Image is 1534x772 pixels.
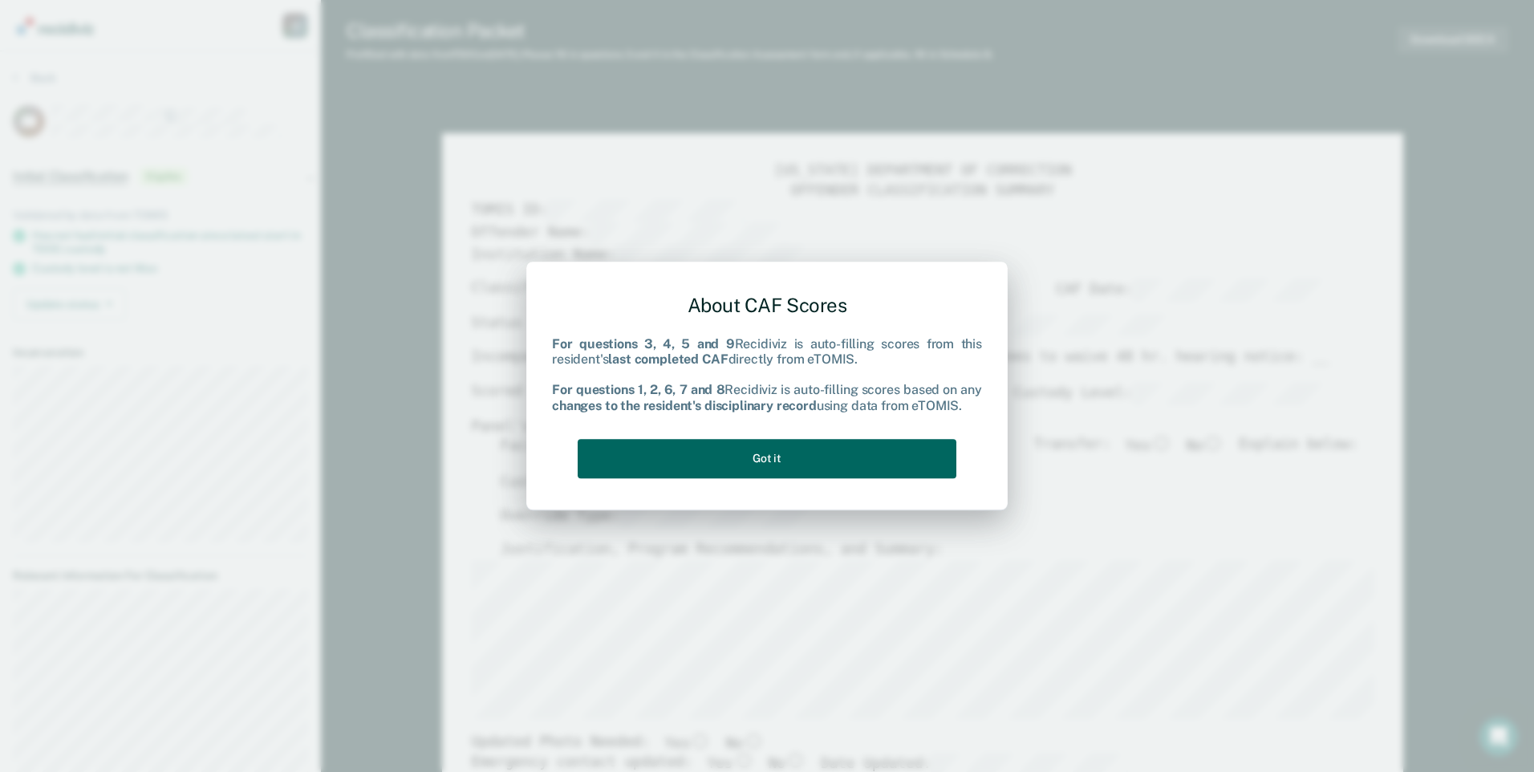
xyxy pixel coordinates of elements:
b: For questions 1, 2, 6, 7 and 8 [552,383,724,398]
b: last completed CAF [608,351,728,367]
button: Got it [578,439,956,478]
b: changes to the resident's disciplinary record [552,398,817,413]
b: For questions 3, 4, 5 and 9 [552,336,735,351]
div: About CAF Scores [552,281,982,330]
div: Recidiviz is auto-filling scores from this resident's directly from eTOMIS. Recidiviz is auto-fil... [552,336,982,413]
